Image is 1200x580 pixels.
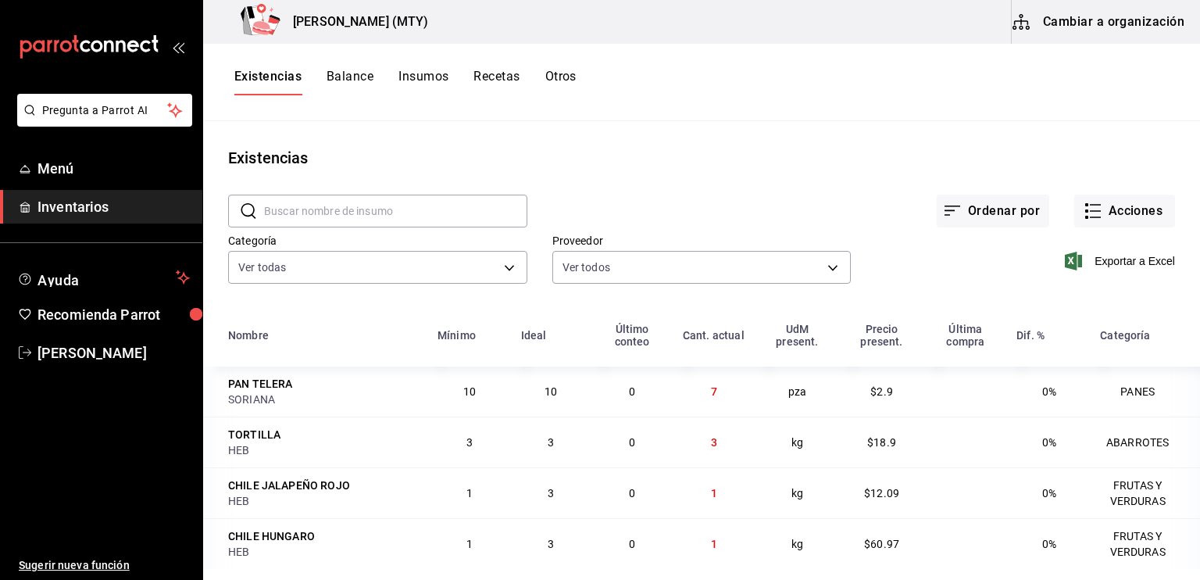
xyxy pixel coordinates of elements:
[548,487,554,499] span: 3
[1100,329,1150,342] div: Categoría
[629,487,635,499] span: 0
[552,235,852,246] label: Proveedor
[473,69,520,95] button: Recetas
[234,69,577,95] div: navigation tabs
[1091,417,1200,467] td: ABARROTES
[37,268,170,287] span: Ayuda
[398,69,448,95] button: Insumos
[228,544,419,560] div: HEB
[870,385,893,398] span: $2.9
[466,487,473,499] span: 1
[228,329,269,342] div: Nombre
[437,329,476,342] div: Mínimo
[463,385,476,398] span: 10
[1042,487,1056,499] span: 0%
[228,493,419,509] div: HEB
[228,528,315,544] div: CHILE HUNGARO
[711,436,717,449] span: 3
[1016,329,1045,342] div: Dif. %
[1042,538,1056,550] span: 0%
[545,69,577,95] button: Otros
[228,376,293,392] div: PAN TELERA
[545,385,557,398] span: 10
[11,113,192,130] a: Pregunta a Parrot AI
[1074,195,1175,227] button: Acciones
[42,102,168,119] span: Pregunta a Parrot AI
[1068,252,1175,270] button: Exportar a Excel
[1042,436,1056,449] span: 0%
[37,342,190,363] span: [PERSON_NAME]
[228,146,308,170] div: Existencias
[172,41,184,53] button: open_drawer_menu
[228,478,350,493] div: CHILE JALAPEÑO ROJO
[711,538,717,550] span: 1
[280,13,429,31] h3: [PERSON_NAME] (MTY)
[1091,467,1200,518] td: FRUTAS Y VERDURAS
[755,367,839,417] td: pza
[934,323,998,348] div: Última compra
[327,69,373,95] button: Balance
[629,385,635,398] span: 0
[238,260,286,275] span: Ver todas
[711,385,717,398] span: 7
[548,436,554,449] span: 3
[683,329,745,342] div: Cant. actual
[521,329,547,342] div: Ideal
[17,94,192,127] button: Pregunta a Parrot AI
[562,260,610,275] span: Ver todos
[228,392,419,407] div: SORIANA
[466,436,473,449] span: 3
[937,195,1049,227] button: Ordenar por
[864,487,899,499] span: $12.09
[600,323,663,348] div: Último conteo
[629,538,635,550] span: 0
[755,467,839,518] td: kg
[37,304,190,325] span: Recomienda Parrot
[755,518,839,569] td: kg
[37,196,190,217] span: Inventarios
[848,323,914,348] div: Precio present.
[37,158,190,179] span: Menú
[1091,367,1200,417] td: PANES
[1042,385,1056,398] span: 0%
[764,323,830,348] div: UdM present.
[1091,518,1200,569] td: FRUTAS Y VERDURAS
[755,417,839,467] td: kg
[228,442,419,458] div: HEB
[864,538,899,550] span: $60.97
[228,235,527,246] label: Categoría
[466,538,473,550] span: 1
[234,69,302,95] button: Existencias
[19,557,190,574] span: Sugerir nueva función
[867,436,896,449] span: $18.9
[711,487,717,499] span: 1
[548,538,554,550] span: 3
[264,195,527,227] input: Buscar nombre de insumo
[228,427,280,442] div: TORTILLA
[629,436,635,449] span: 0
